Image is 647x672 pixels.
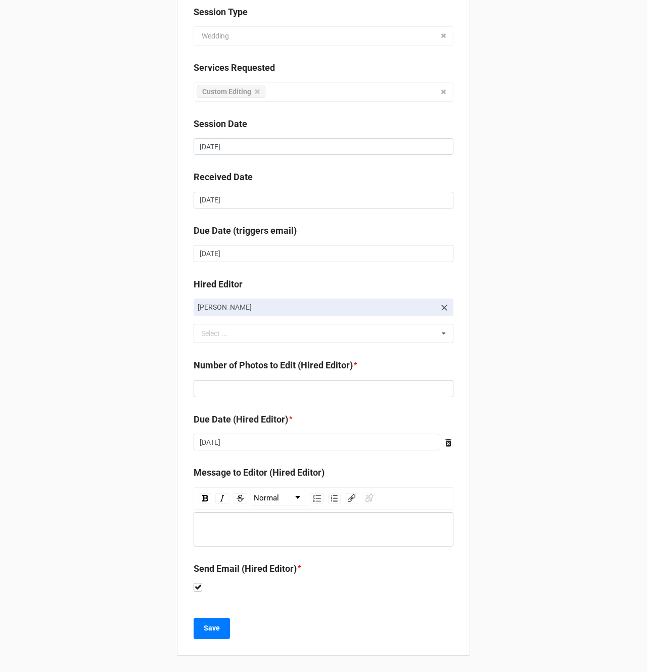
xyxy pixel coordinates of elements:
label: Number of Photos to Edit (Hired Editor) [194,358,353,372]
input: Date [194,245,453,262]
div: Unlink [362,493,376,503]
div: rdw-dropdown [251,491,306,506]
label: Services Requested [194,61,275,75]
label: Message to Editor (Hired Editor) [194,466,325,480]
div: rdw-inline-control [197,491,249,506]
input: Date [194,434,439,451]
a: Block Type [251,491,306,506]
div: Strikethrough [234,493,247,503]
label: Hired Editor [194,277,243,291]
div: rdw-wrapper [194,487,453,547]
div: rdw-block-control [249,491,308,506]
label: Received Date [194,170,253,184]
div: rdw-link-control [343,491,378,506]
b: Save [204,623,220,634]
div: rdw-list-control [308,491,343,506]
div: Italic [215,493,229,503]
div: rdw-toolbar [194,487,453,510]
span: Normal [254,492,279,505]
div: rdw-editor [199,524,449,535]
label: Due Date (Hired Editor) [194,412,288,427]
button: Save [194,618,230,639]
label: Send Email (Hired Editor) [194,562,297,576]
label: Session Type [194,5,248,19]
div: Bold [199,493,211,503]
div: Ordered [328,493,341,503]
p: [PERSON_NAME] [198,302,435,312]
label: Session Date [194,117,247,131]
div: Select ... [199,328,242,340]
div: Link [345,493,358,503]
label: Due Date (triggers email) [194,224,297,238]
input: Date [194,192,453,209]
div: Unordered [310,493,324,503]
input: Date [194,138,453,155]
